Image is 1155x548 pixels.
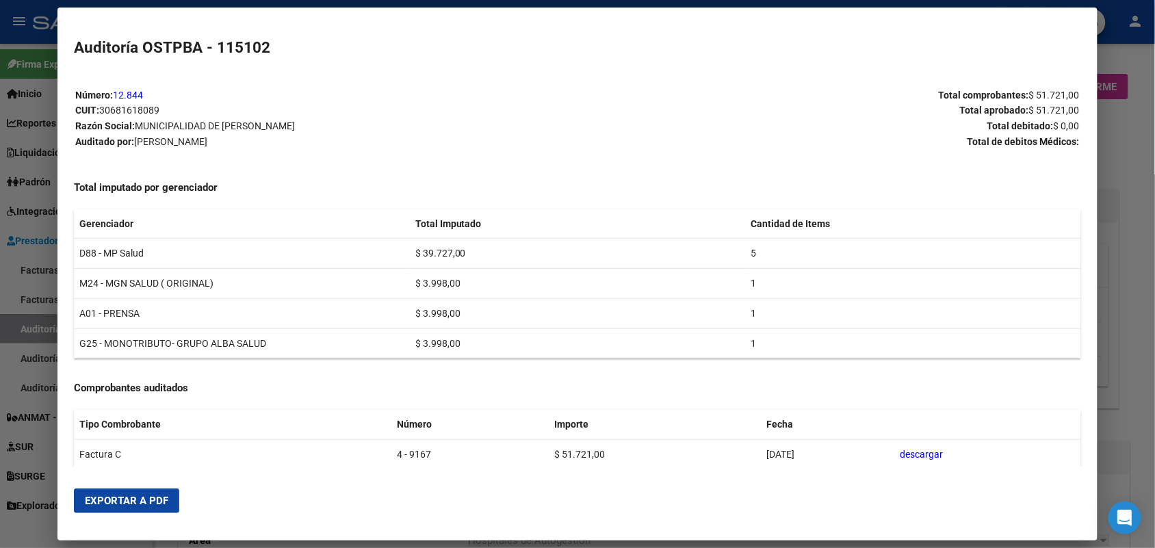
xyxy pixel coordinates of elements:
td: 1 [745,269,1080,299]
td: G25 - MONOTRIBUTO- GRUPO ALBA SALUD [74,328,409,358]
td: D88 - MP Salud [74,239,409,269]
td: 5 [745,239,1080,269]
th: Número [391,410,549,439]
td: $ 51.721,00 [549,439,761,469]
span: Exportar a PDF [85,495,168,507]
td: Factura C [74,439,391,469]
a: 12.844 [113,90,143,101]
p: Total debitado: [578,118,1080,134]
button: Exportar a PDF [74,488,179,513]
h2: Auditoría OSTPBA - 115102 [74,36,1080,60]
span: $ 51.721,00 [1029,90,1080,101]
span: $ 51.721,00 [1029,105,1080,116]
td: [DATE] [761,439,895,469]
h4: Comprobantes auditados [74,380,1080,396]
p: Número: [75,88,577,103]
p: Total comprobantes: [578,88,1080,103]
th: Importe [549,410,761,439]
th: Total Imputado [410,209,745,239]
td: M24 - MGN SALUD ( ORIGINAL) [74,269,409,299]
td: 1 [745,298,1080,328]
p: Total aprobado: [578,103,1080,118]
span: [PERSON_NAME] [134,136,207,147]
td: $ 39.727,00 [410,239,745,269]
th: Gerenciador [74,209,409,239]
p: Razón Social: [75,118,577,134]
td: $ 3.998,00 [410,298,745,328]
td: A01 - PRENSA [74,298,409,328]
a: descargar [900,449,944,460]
span: $ 0,00 [1054,120,1080,131]
h4: Total imputado por gerenciador [74,180,1080,196]
div: Open Intercom Messenger [1108,501,1141,534]
th: Cantidad de Items [745,209,1080,239]
p: CUIT: [75,103,577,118]
span: 30681618089 [99,105,159,116]
th: Tipo Combrobante [74,410,391,439]
td: $ 3.998,00 [410,269,745,299]
span: MUNICIPALIDAD DE [PERSON_NAME] [135,120,295,131]
th: Fecha [761,410,895,439]
td: 4 - 9167 [391,439,549,469]
td: 1 [745,328,1080,358]
p: Auditado por: [75,134,577,150]
td: $ 3.998,00 [410,328,745,358]
p: Total de debitos Médicos: [578,134,1080,150]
